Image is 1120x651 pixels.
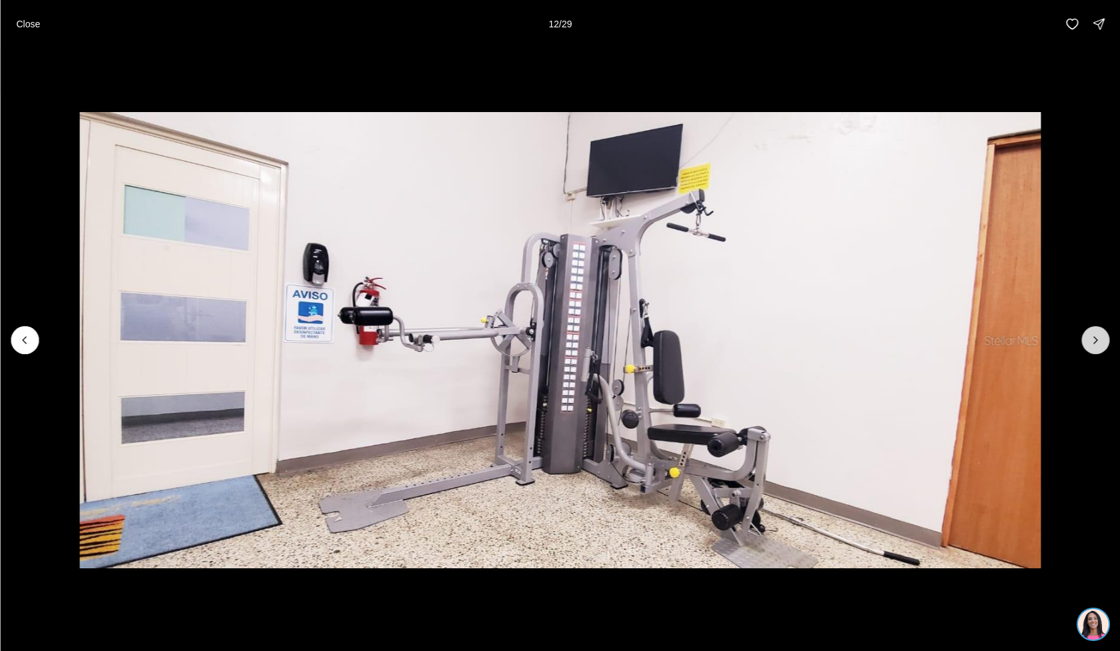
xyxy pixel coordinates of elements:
[1081,326,1109,354] button: Next slide
[16,19,40,29] p: Close
[8,11,48,37] button: Close
[548,19,572,29] p: 12 / 29
[8,8,39,39] img: be3d4b55-7850-4bcb-9297-a2f9cd376e78.png
[11,326,39,354] button: Previous slide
